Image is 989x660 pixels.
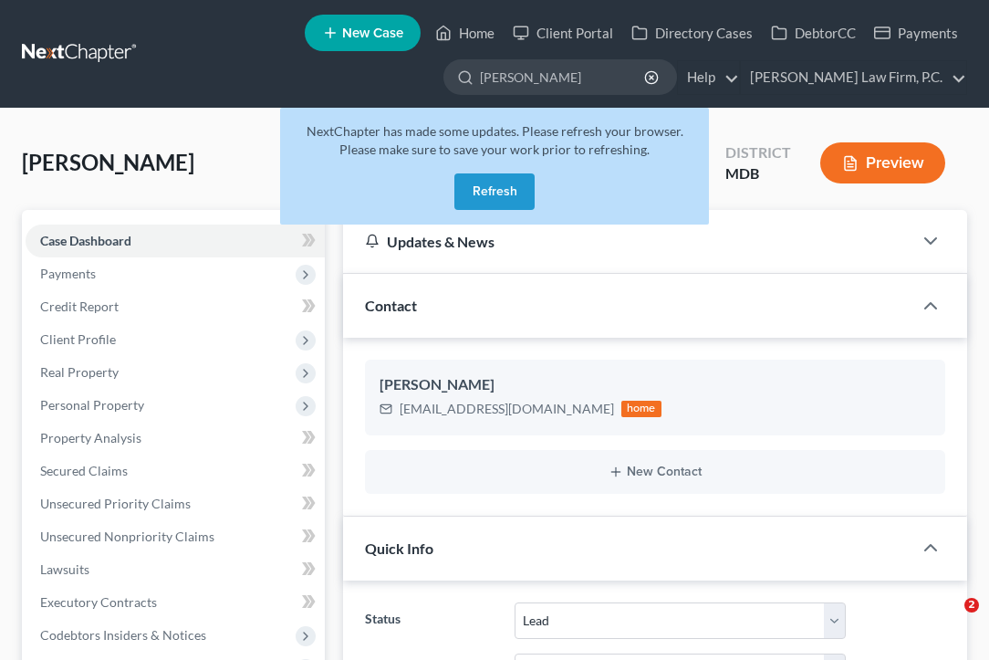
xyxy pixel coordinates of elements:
[40,594,157,610] span: Executory Contracts
[621,401,661,417] div: home
[26,225,325,257] a: Case Dashboard
[426,16,504,49] a: Home
[40,233,131,248] span: Case Dashboard
[820,142,945,183] button: Preview
[454,173,535,210] button: Refresh
[865,16,967,49] a: Payments
[40,529,214,544] span: Unsecured Nonpriority Claims
[480,60,647,94] input: Search by name...
[40,299,119,314] span: Credit Report
[964,598,979,613] span: 2
[40,496,191,511] span: Unsecured Priority Claims
[504,16,622,49] a: Client Portal
[380,465,931,479] button: New Contact
[380,374,931,396] div: [PERSON_NAME]
[26,422,325,455] a: Property Analysis
[40,430,141,445] span: Property Analysis
[40,331,116,347] span: Client Profile
[725,142,791,163] div: District
[22,149,194,175] span: [PERSON_NAME]
[365,232,890,251] div: Updates & News
[365,297,417,314] span: Contact
[40,364,119,380] span: Real Property
[400,400,614,418] div: [EMAIL_ADDRESS][DOMAIN_NAME]
[26,487,325,520] a: Unsecured Priority Claims
[40,561,89,577] span: Lawsuits
[678,61,739,94] a: Help
[342,26,403,40] span: New Case
[307,123,683,157] span: NextChapter has made some updates. Please refresh your browser. Please make sure to save your wor...
[927,598,971,642] iframe: Intercom live chat
[741,61,966,94] a: [PERSON_NAME] Law Firm, P.C.
[762,16,865,49] a: DebtorCC
[40,463,128,478] span: Secured Claims
[26,455,325,487] a: Secured Claims
[40,397,144,413] span: Personal Property
[365,540,433,557] span: Quick Info
[356,602,505,639] label: Status
[26,290,325,323] a: Credit Report
[40,627,206,643] span: Codebtors Insiders & Notices
[40,266,96,281] span: Payments
[725,163,791,184] div: MDB
[26,520,325,553] a: Unsecured Nonpriority Claims
[622,16,762,49] a: Directory Cases
[26,586,325,619] a: Executory Contracts
[26,553,325,586] a: Lawsuits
